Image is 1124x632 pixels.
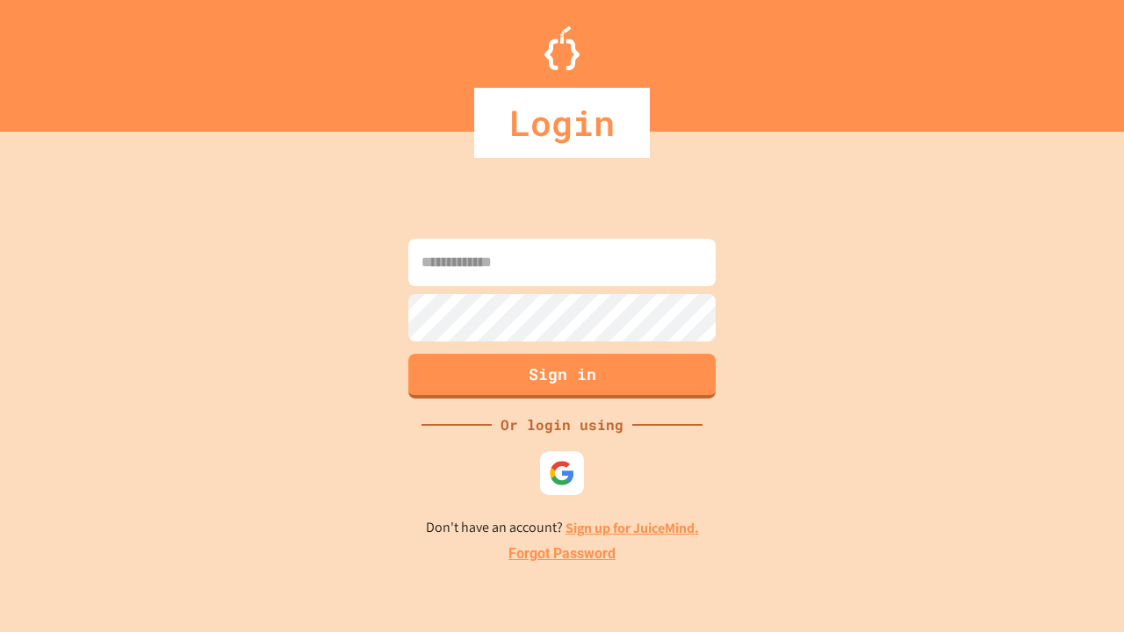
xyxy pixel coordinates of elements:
[566,519,699,537] a: Sign up for JuiceMind.
[474,88,650,158] div: Login
[549,460,575,486] img: google-icon.svg
[426,517,699,539] p: Don't have an account?
[492,414,632,435] div: Or login using
[544,26,580,70] img: Logo.svg
[408,354,716,399] button: Sign in
[1050,562,1106,614] iframe: chat widget
[978,485,1106,560] iframe: chat widget
[508,543,616,564] a: Forgot Password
